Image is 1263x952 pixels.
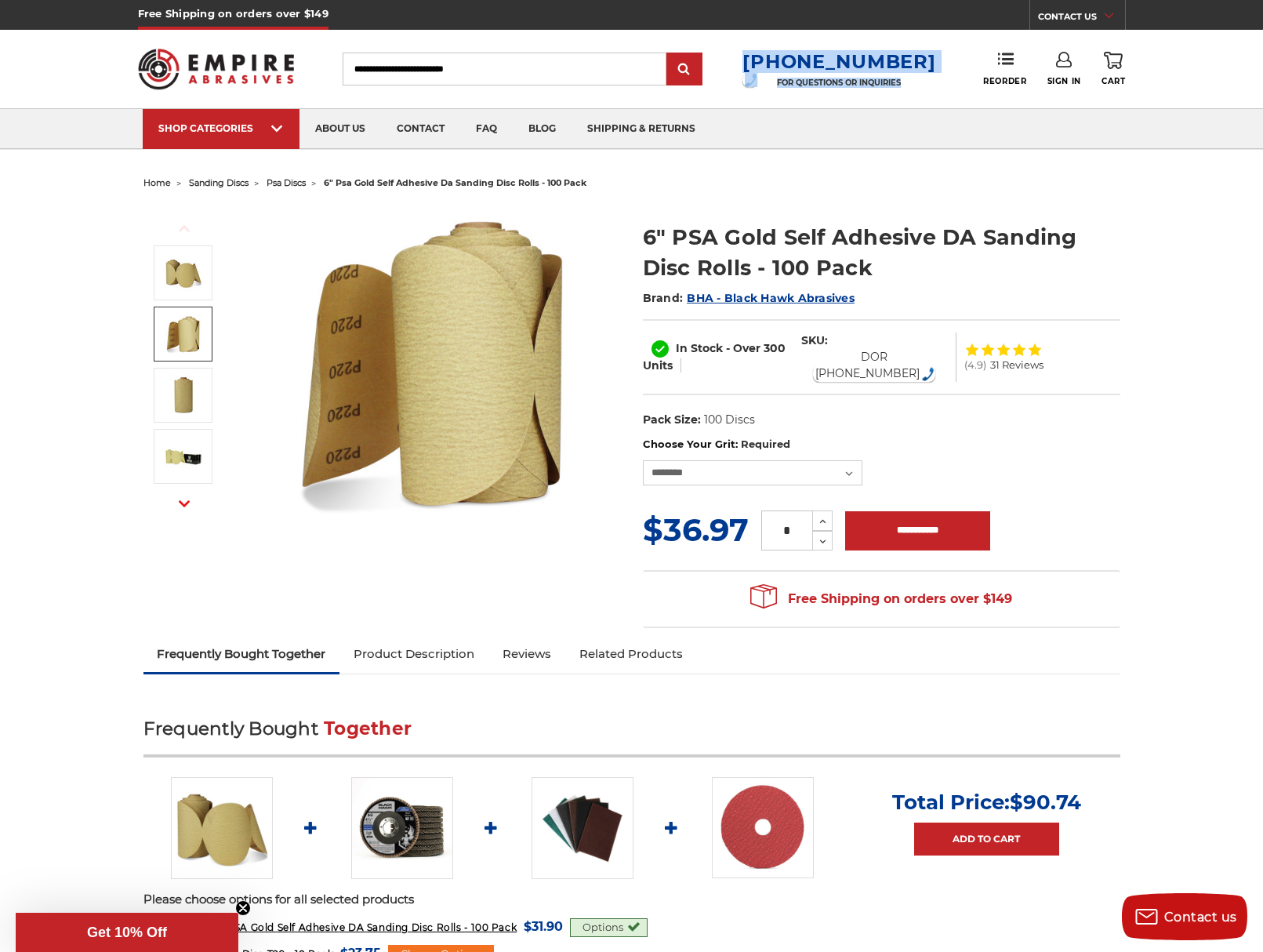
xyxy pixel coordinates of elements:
[742,73,757,87] div: Call: 1-800-816-3824
[1047,76,1081,86] span: Sign In
[643,291,684,305] span: Brand:
[87,925,167,940] span: Get 10% Off
[687,291,855,305] a: BHA - Black Hawk Abrasives
[1101,52,1125,86] a: Cart
[643,437,1120,452] label: Choose Your Grit:
[801,349,948,382] dd: DOR
[278,205,591,519] img: 6" DA Sanding Discs on a Roll
[488,637,565,671] a: Reviews
[235,900,251,916] button: Close teaser
[914,823,1059,856] a: Add to Cart
[745,73,757,87] img: hfpfyWBK5wQHBAGPgDf9c6qAYOxxMAAAAASUVORK5CYII=
[643,358,673,372] span: Units
[324,177,586,188] span: 6" psa gold self adhesive da sanding disc rolls - 100 pack
[143,718,318,739] span: Frequently Bought
[643,222,1120,283] h1: 6" PSA Gold Self Adhesive DA Sanding Disc Rolls - 100 Pack
[964,360,986,370] span: (4.9)
[1101,76,1125,86] span: Cart
[742,50,935,73] a: [PHONE_NUMBER]
[669,54,700,85] input: Submit
[339,637,488,671] a: Product Description
[741,438,790,450] small: Required
[513,109,572,149] a: blog
[983,52,1026,85] a: Reorder
[164,376,203,415] img: 6" Sticky Backed Sanding Discs
[704,412,755,428] dd: 100 Discs
[165,487,203,521] button: Next
[1010,790,1081,815] span: $90.74
[570,918,648,937] div: Options
[324,718,412,739] span: Together
[164,437,203,476] img: Black Hawk Abrasives 6" Gold Sticky Back PSA Discs
[163,921,517,933] span: 6" PSA Gold Self Adhesive DA Sanding Disc Rolls - 100 Pack
[267,177,306,188] a: psa discs
[171,777,273,879] img: 6" DA Sanding Discs on a Roll
[164,314,203,354] img: 6" Roll of Gold PSA Discs
[676,341,723,355] span: In Stock
[460,109,513,149] a: faq
[143,177,171,188] a: home
[143,637,340,671] a: Frequently Bought Together
[813,365,935,382] div: Call: 06-080-100
[764,341,786,355] span: 300
[990,360,1043,370] span: 31 Reviews
[189,177,249,188] a: sanding discs
[643,412,701,428] dt: Pack Size:
[165,212,203,245] button: Previous
[16,913,238,952] div: Get 10% OffClose teaser
[572,109,711,149] a: shipping & returns
[801,332,828,349] dt: SKU:
[1038,8,1125,30] a: CONTACT US
[1122,893,1247,940] button: Contact us
[158,122,284,134] div: SHOP CATEGORIES
[299,109,381,149] a: about us
[643,511,749,549] span: $36.97
[524,916,563,937] span: $31.90
[1164,910,1237,925] span: Contact us
[143,891,1120,909] p: Please choose options for all selected products
[922,367,935,381] img: hfpfyWBK5wQHBAGPgDf9c6qAYOxxMAAAAASUVORK5CYII=
[750,583,1012,615] span: Free Shipping on orders over $149
[565,637,697,671] a: Related Products
[892,790,1081,815] p: Total Price:
[983,76,1026,86] span: Reorder
[742,78,935,88] p: FOR QUESTIONS OR INQUIRIES
[164,253,203,293] img: 6" DA Sanding Discs on a Roll
[381,109,460,149] a: contact
[726,341,760,355] span: - Over
[138,38,295,100] img: Empire Abrasives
